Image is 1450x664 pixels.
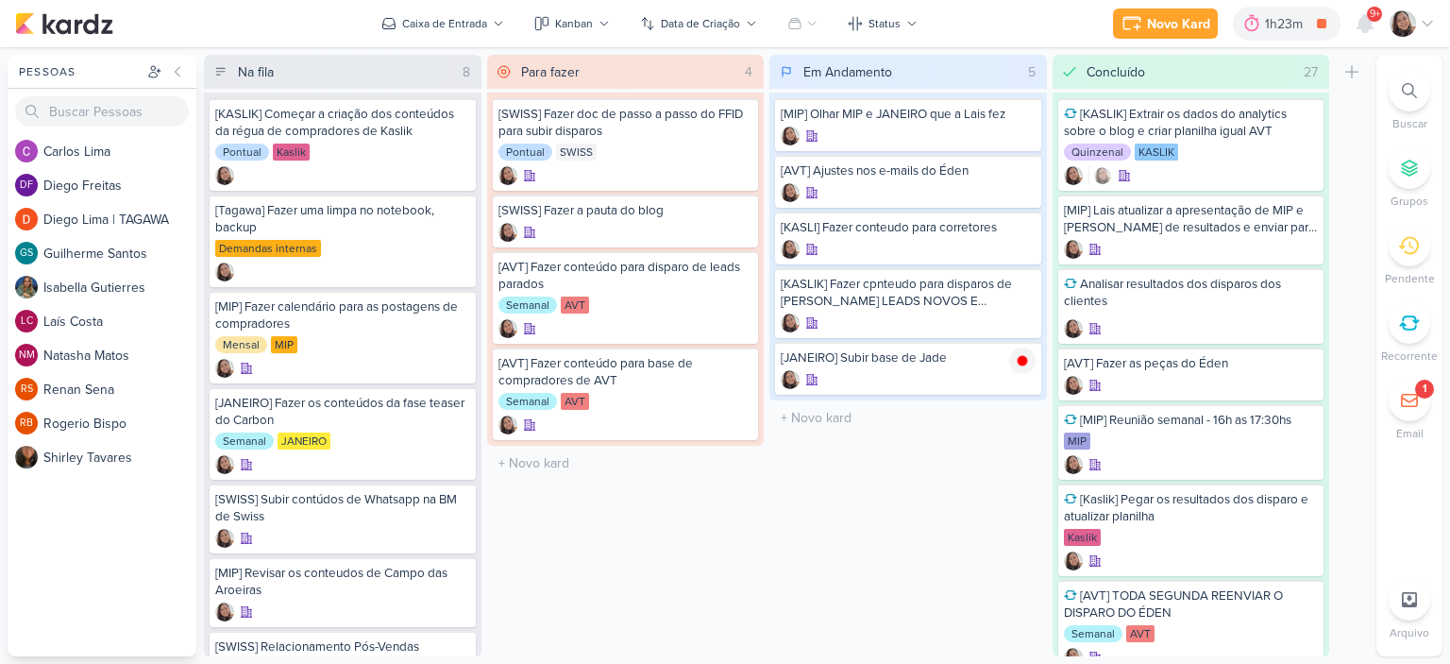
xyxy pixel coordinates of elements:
div: [Kaslik] Pegar os resultados dos disparo e atualizar planilha [1064,491,1319,525]
button: Novo Kard [1113,9,1218,39]
div: SWISS [556,144,597,161]
div: Criador(a): Sharlene Khoury [1064,240,1083,259]
div: Criador(a): Sharlene Khoury [215,529,234,548]
div: Criador(a): Sharlene Khoury [781,240,800,259]
div: [MIP] Fazer calendário para as postagens de compradores [215,298,470,332]
div: 1 [1423,382,1426,397]
img: Sharlene Khoury [498,416,517,434]
div: Criador(a): Sharlene Khoury [215,263,234,281]
div: Laís Costa [15,310,38,332]
div: C a r l o s L i m a [43,142,196,162]
div: D i e g o F r e i t a s [43,176,196,196]
div: Diego Freitas [15,174,38,196]
img: Sharlene Khoury [1064,166,1083,185]
div: [JANEIRO] Subir base de Jade [781,349,1036,366]
div: I s a b e l l a G u t i e r r e s [43,278,196,298]
img: Sharlene Khoury [1093,166,1112,185]
img: Diego Lima | TAGAWA [15,208,38,230]
img: Sharlene Khoury [498,319,517,338]
p: GS [20,248,33,259]
div: N a t a s h a M a t o s [43,346,196,366]
div: Pontual [215,144,269,161]
p: Arquivo [1390,624,1429,641]
div: Semanal [215,433,274,450]
p: RB [20,418,33,429]
div: Semanal [498,393,557,410]
div: AVT [561,393,589,410]
div: 1h23m [1265,14,1308,34]
div: Criador(a): Sharlene Khoury [498,166,517,185]
div: Criador(a): Sharlene Khoury [498,416,517,434]
input: Buscar Pessoas [15,96,189,127]
div: Criador(a): Sharlene Khoury [215,455,234,474]
p: Grupos [1391,193,1428,210]
img: Shirley Tavares [15,446,38,468]
div: Quinzenal [1064,144,1131,161]
div: Criador(a): Sharlene Khoury [1064,552,1083,570]
img: Sharlene Khoury [781,183,800,202]
img: Sharlene Khoury [1064,319,1083,338]
img: Sharlene Khoury [781,314,800,332]
div: MIP [271,336,297,353]
div: [KASLIK] Fazer cpnteudo para disparos de Kaslik LEADS NOVOS E ANTIGOS [781,276,1036,310]
div: R e n a n S e n a [43,380,196,400]
img: Sharlene Khoury [1064,552,1083,570]
div: Criador(a): Sharlene Khoury [215,603,234,621]
img: Sharlene Khoury [215,603,234,621]
div: [AVT] Fazer as peças do Éden [1064,355,1319,372]
div: Criador(a): Sharlene Khoury [1064,455,1083,474]
div: Kaslik [273,144,310,161]
img: Sharlene Khoury [781,370,800,389]
div: Criador(a): Sharlene Khoury [1064,166,1083,185]
div: Colaboradores: Sharlene Khoury [1088,166,1112,185]
p: Email [1396,425,1424,442]
div: AVT [1126,625,1155,642]
div: [KASLI] Fazer conteudo para corretores [781,219,1036,236]
div: Criador(a): Sharlene Khoury [498,223,517,242]
div: Guilherme Santos [15,242,38,264]
img: Sharlene Khoury [215,263,234,281]
div: [AVT] Fazer conteúdo para disparo de leads parados [498,259,753,293]
div: Mensal [215,336,267,353]
div: Criador(a): Sharlene Khoury [215,359,234,378]
img: Sharlene Khoury [781,127,800,145]
div: Pontual [498,144,552,161]
img: Sharlene Khoury [215,166,234,185]
div: S h i r l e y T a v a r e s [43,448,196,468]
img: Sharlene Khoury [1390,10,1416,37]
div: 8 [455,62,478,82]
div: Criador(a): Sharlene Khoury [781,314,800,332]
div: Natasha Matos [15,344,38,366]
div: 5 [1020,62,1043,82]
div: [KASLIK] Começar a criação dos conteúdos da régua de compradores de Kaslik [215,106,470,140]
img: Sharlene Khoury [498,223,517,242]
div: Criador(a): Sharlene Khoury [781,127,800,145]
span: 9+ [1370,7,1380,22]
div: [Tagawa] Fazer uma limpa no notebook, backup [215,202,470,236]
p: DF [20,180,33,191]
div: [AVT] Ajustes nos e-mails do Éden [781,162,1036,179]
div: R o g e r i o B i s p o [43,414,196,434]
li: Ctrl + F [1376,70,1442,132]
img: Sharlene Khoury [1064,376,1083,395]
div: 27 [1296,62,1325,82]
div: Analisar resultados dos disparos dos clientes [1064,276,1319,310]
input: + Novo kard [491,450,761,477]
div: [SWISS] Fazer doc de passo a passo do FFID para subir disparos [498,106,753,140]
div: L a í s C o s t a [43,312,196,332]
div: D i e g o L i m a | T A G A W A [43,210,196,230]
div: Kaslik [1064,529,1101,546]
div: Criador(a): Sharlene Khoury [781,370,800,389]
div: MIP [1064,433,1090,450]
div: 4 [737,62,760,82]
img: Sharlene Khoury [781,240,800,259]
div: Criador(a): Sharlene Khoury [1064,376,1083,395]
img: tracking [1009,348,1036,374]
div: Rogerio Bispo [15,412,38,434]
div: KASLIK [1135,144,1178,161]
div: [SWISS] Fazer a pauta do blog [498,202,753,219]
p: Buscar [1392,115,1427,132]
div: Novo Kard [1147,14,1210,34]
p: Pendente [1385,270,1435,287]
div: Pessoas [15,63,143,80]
